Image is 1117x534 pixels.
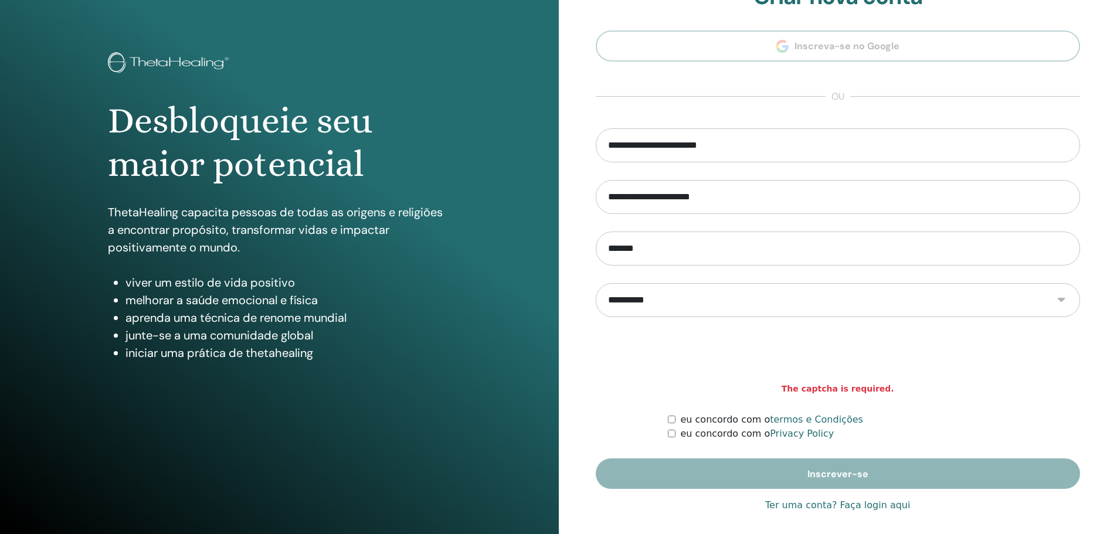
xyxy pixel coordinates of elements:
[826,90,850,104] span: ou
[770,428,834,439] a: Privacy Policy
[125,291,451,309] li: melhorar a saúde emocional e física
[680,427,834,441] label: eu concordo com o
[765,498,910,512] a: Ter uma conta? Faça login aqui
[125,274,451,291] li: viver um estilo de vida positivo
[125,326,451,344] li: junte-se a uma comunidade global
[108,99,451,186] h1: Desbloqueie seu maior potencial
[680,413,863,427] label: eu concordo com o
[125,344,451,362] li: iniciar uma prática de thetahealing
[770,414,863,425] a: termos e Condições
[108,203,451,256] p: ThetaHealing capacita pessoas de todas as origens e religiões a encontrar propósito, transformar ...
[749,335,927,380] iframe: reCAPTCHA
[782,383,894,395] strong: The captcha is required.
[125,309,451,326] li: aprenda uma técnica de renome mundial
